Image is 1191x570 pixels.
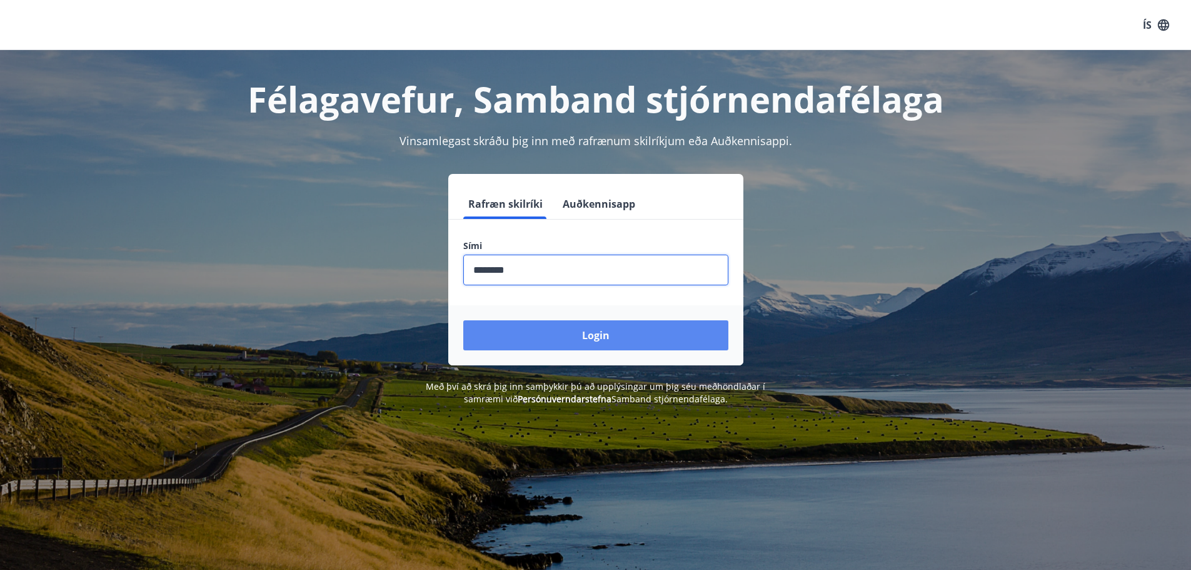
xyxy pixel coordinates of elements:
[161,75,1031,123] h1: Félagavefur, Samband stjórnendafélaga
[400,133,792,148] span: Vinsamlegast skráðu þig inn með rafrænum skilríkjum eða Auðkennisappi.
[558,189,640,219] button: Auðkennisapp
[426,380,765,405] span: Með því að skrá þig inn samþykkir þú að upplýsingar um þig séu meðhöndlaðar í samræmi við Samband...
[1136,14,1176,36] button: ÍS
[463,320,728,350] button: Login
[463,189,548,219] button: Rafræn skilríki
[518,393,611,405] a: Persónuverndarstefna
[463,240,728,252] label: Sími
